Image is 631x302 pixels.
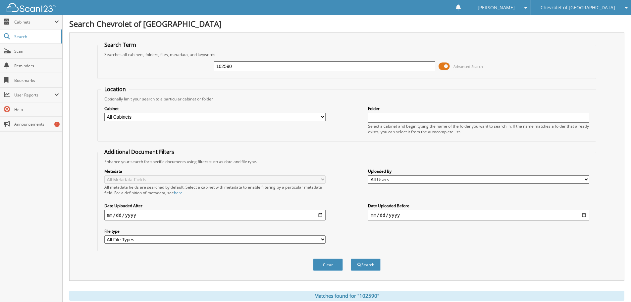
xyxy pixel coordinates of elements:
span: Reminders [14,63,59,69]
label: Date Uploaded After [104,203,326,209]
span: User Reports [14,92,54,98]
a: here [174,190,183,196]
h1: Search Chevrolet of [GEOGRAPHIC_DATA] [69,18,624,29]
button: Clear [313,259,343,271]
input: start [104,210,326,220]
legend: Additional Document Filters [101,148,178,155]
span: Bookmarks [14,78,59,83]
div: Matches found for "102590" [69,291,624,301]
div: All metadata fields are searched by default. Select a cabinet with metadata to enable filtering b... [104,184,326,196]
span: Chevrolet of [GEOGRAPHIC_DATA] [541,6,615,10]
div: Enhance your search for specific documents using filters such as date and file type. [101,159,593,164]
input: end [368,210,589,220]
label: Uploaded By [368,168,589,174]
span: Advanced Search [453,64,483,69]
span: Cabinets [14,19,54,25]
label: Folder [368,106,589,111]
span: Search [14,34,58,39]
label: Cabinet [104,106,326,111]
div: Optionally limit your search to a particular cabinet or folder [101,96,593,102]
label: File type [104,228,326,234]
label: Metadata [104,168,326,174]
button: Search [351,259,381,271]
span: Announcements [14,121,59,127]
div: Searches all cabinets, folders, files, metadata, and keywords [101,52,593,57]
span: [PERSON_NAME] [478,6,515,10]
img: scan123-logo-white.svg [7,3,56,12]
span: Help [14,107,59,112]
span: Scan [14,48,59,54]
label: Date Uploaded Before [368,203,589,209]
div: Select a cabinet and begin typing the name of the folder you want to search in. If the name match... [368,123,589,135]
div: 1 [54,122,60,127]
legend: Search Term [101,41,139,48]
legend: Location [101,86,129,93]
